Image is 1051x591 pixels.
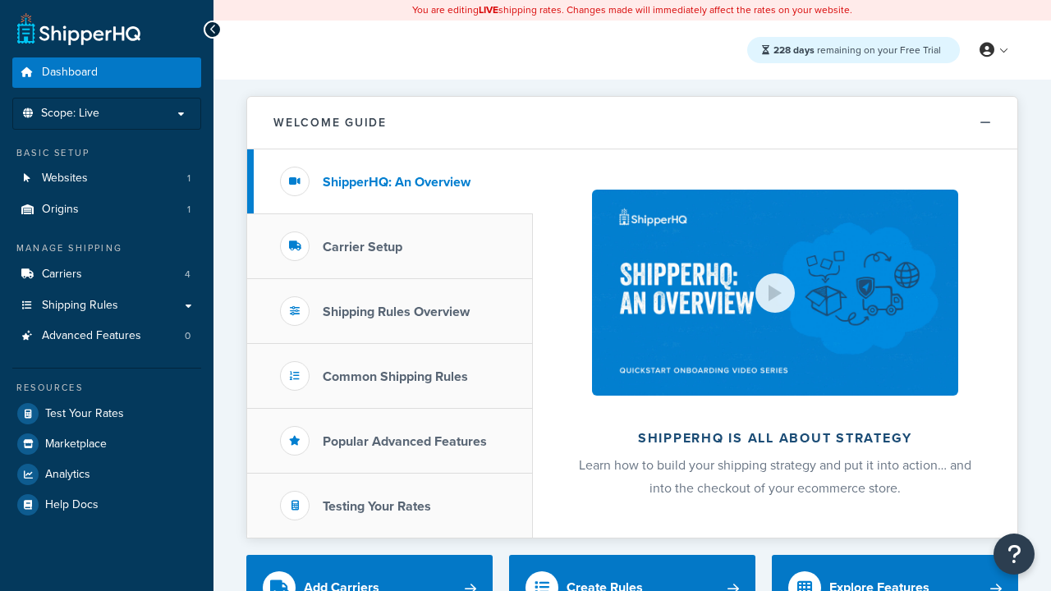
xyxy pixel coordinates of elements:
[12,195,201,225] li: Origins
[12,429,201,459] a: Marketplace
[185,268,190,282] span: 4
[12,381,201,395] div: Resources
[773,43,941,57] span: remaining on your Free Trial
[187,203,190,217] span: 1
[12,259,201,290] li: Carriers
[45,498,99,512] span: Help Docs
[773,43,815,57] strong: 228 days
[45,407,124,421] span: Test Your Rates
[323,434,487,449] h3: Popular Advanced Features
[45,438,107,451] span: Marketplace
[42,172,88,186] span: Websites
[12,460,201,489] a: Analytics
[12,241,201,255] div: Manage Shipping
[323,240,402,254] h3: Carrier Setup
[12,146,201,160] div: Basic Setup
[12,399,201,428] a: Test Your Rates
[42,268,82,282] span: Carriers
[12,57,201,88] a: Dashboard
[187,172,190,186] span: 1
[323,369,468,384] h3: Common Shipping Rules
[12,195,201,225] a: Origins1
[12,321,201,351] li: Advanced Features
[42,329,141,343] span: Advanced Features
[579,456,971,497] span: Learn how to build your shipping strategy and put it into action… and into the checkout of your e...
[273,117,387,129] h2: Welcome Guide
[185,329,190,343] span: 0
[323,175,470,190] h3: ShipperHQ: An Overview
[42,66,98,80] span: Dashboard
[12,321,201,351] a: Advanced Features0
[576,431,974,446] h2: ShipperHQ is all about strategy
[247,97,1017,149] button: Welcome Guide
[41,107,99,121] span: Scope: Live
[42,299,118,313] span: Shipping Rules
[479,2,498,17] b: LIVE
[45,468,90,482] span: Analytics
[12,163,201,194] li: Websites
[323,305,470,319] h3: Shipping Rules Overview
[12,259,201,290] a: Carriers4
[12,163,201,194] a: Websites1
[994,534,1035,575] button: Open Resource Center
[12,490,201,520] a: Help Docs
[12,291,201,321] a: Shipping Rules
[592,190,958,396] img: ShipperHQ is all about strategy
[42,203,79,217] span: Origins
[323,499,431,514] h3: Testing Your Rates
